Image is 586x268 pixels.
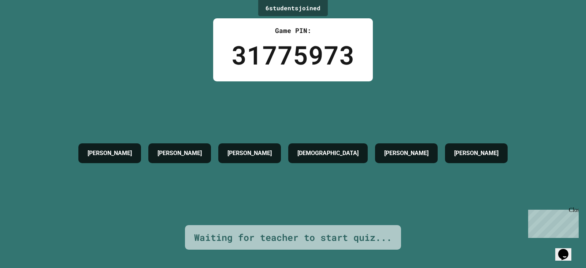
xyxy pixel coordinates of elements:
[525,207,579,238] iframe: chat widget
[157,149,202,158] h4: [PERSON_NAME]
[227,149,272,158] h4: [PERSON_NAME]
[194,231,392,245] div: Waiting for teacher to start quiz...
[231,36,355,74] div: 31775973
[454,149,498,158] h4: [PERSON_NAME]
[297,149,359,158] h4: [DEMOGRAPHIC_DATA]
[88,149,132,158] h4: [PERSON_NAME]
[555,239,579,261] iframe: chat widget
[384,149,429,158] h4: [PERSON_NAME]
[3,3,51,47] div: Chat with us now!Close
[231,26,355,36] div: Game PIN:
